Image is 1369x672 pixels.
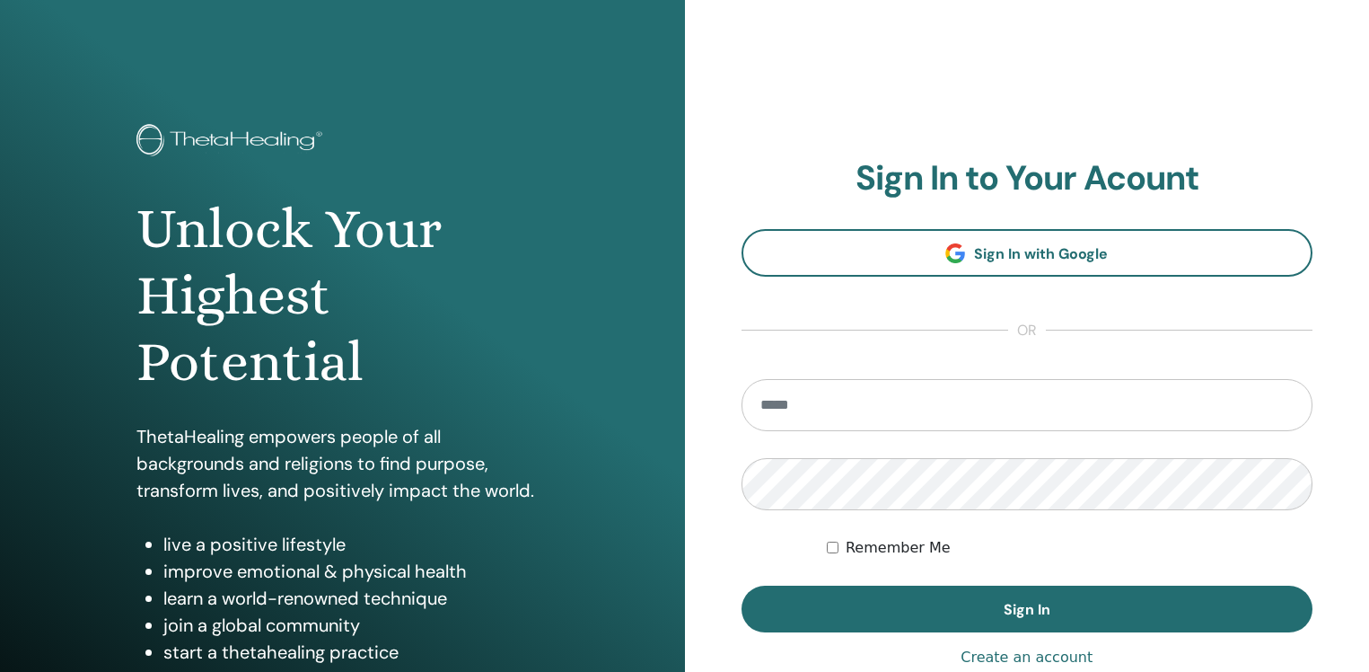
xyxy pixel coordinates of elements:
li: start a thetahealing practice [163,639,548,666]
a: Create an account [961,647,1093,668]
a: Sign In with Google [742,229,1313,277]
span: Sign In with Google [974,244,1108,263]
label: Remember Me [846,537,951,559]
h2: Sign In to Your Acount [742,158,1313,199]
span: Sign In [1004,600,1050,619]
button: Sign In [742,586,1313,632]
div: Keep me authenticated indefinitely or until I manually logout [827,537,1312,559]
li: join a global community [163,612,548,639]
li: learn a world-renowned technique [163,585,548,612]
li: live a positive lifestyle [163,531,548,558]
h1: Unlock Your Highest Potential [136,196,548,396]
p: ThetaHealing empowers people of all backgrounds and religions to find purpose, transform lives, a... [136,423,548,504]
li: improve emotional & physical health [163,558,548,585]
span: or [1008,320,1046,341]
